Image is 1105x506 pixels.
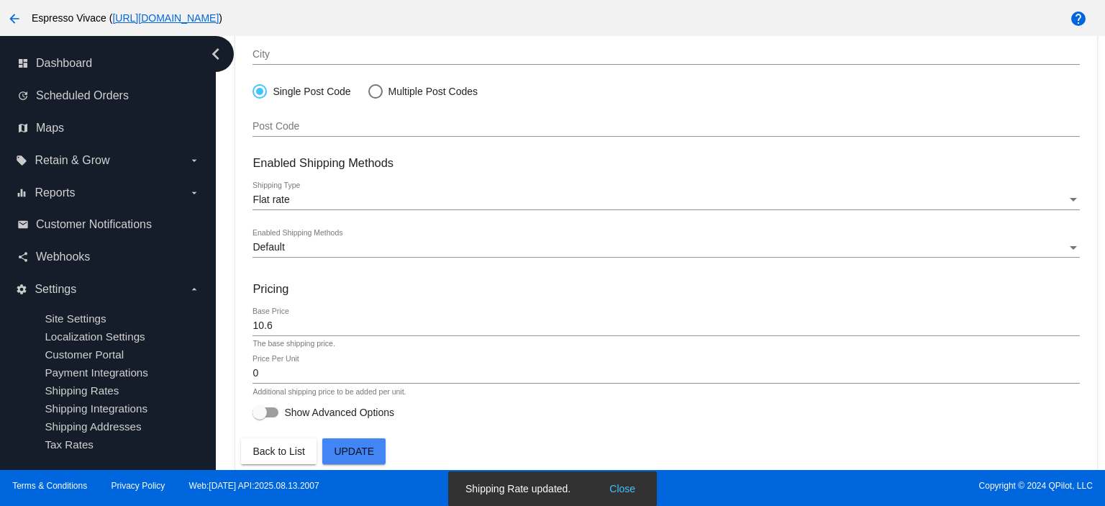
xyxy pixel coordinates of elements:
button: Close [605,482,640,496]
span: Dashboard [36,57,92,70]
a: [URL][DOMAIN_NAME] [112,12,219,24]
a: Site Settings [45,312,106,325]
i: email [17,219,29,230]
a: email Customer Notifications [17,213,200,236]
span: Flat rate [253,194,289,205]
i: local_offer [16,155,27,166]
mat-select: Enabled Shipping Methods [253,242,1079,253]
i: arrow_drop_down [188,155,200,166]
span: Show Advanced Options [284,405,394,420]
div: Multiple Post Codes [383,86,478,97]
div: The base shipping price. [253,340,335,348]
span: Maps [36,122,64,135]
a: Shipping Rates [45,384,119,397]
span: Scheduled Orders [36,89,129,102]
i: arrow_drop_down [188,187,200,199]
span: Espresso Vivace ( ) [32,12,222,24]
simple-snack-bar: Shipping Rate updated. [465,482,640,496]
span: Back to List [253,446,304,457]
a: Shipping Addresses [45,420,141,433]
a: Customer Portal [45,348,124,361]
h3: Enabled Shipping Methods [253,156,1079,170]
span: Reports [35,186,75,199]
a: Payment Integrations [45,366,148,379]
div: Single Post Code [267,86,350,97]
i: update [17,90,29,101]
a: dashboard Dashboard [17,52,200,75]
i: equalizer [16,187,27,199]
i: settings [16,284,27,295]
a: Privacy Policy [112,481,165,491]
span: Default [253,241,284,253]
mat-icon: arrow_back [6,10,23,27]
a: Tax Rates [45,438,94,451]
a: Localization Settings [45,330,145,343]
input: Price Per Unit [253,368,1079,379]
a: update Scheduled Orders [17,84,200,107]
div: Additional shipping price to be added per unit. [253,388,406,397]
span: Webhooks [36,250,90,263]
a: Terms & Conditions [12,481,87,491]
h3: Pricing [253,282,1079,296]
i: chevron_left [204,42,227,65]
a: share Webhooks [17,245,200,268]
i: dashboard [17,58,29,69]
i: share [17,251,29,263]
a: map Maps [17,117,200,140]
input: City [253,49,1079,60]
i: map [17,122,29,134]
a: Web:[DATE] API:2025.08.13.2007 [189,481,319,491]
button: Back to List [241,438,316,464]
span: Settings [35,283,76,296]
input: Base Price [253,320,1079,332]
span: Customer Notifications [36,218,152,231]
i: arrow_drop_down [188,284,200,295]
a: Shipping Integrations [45,402,147,415]
span: Retain & Grow [35,154,109,167]
span: Copyright © 2024 QPilot, LLC [565,481,1093,491]
button: Update [322,438,386,464]
mat-select: Shipping Type [253,194,1079,206]
span: Update [334,446,374,457]
mat-icon: help [1070,10,1087,27]
input: Post Code [253,121,1079,132]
